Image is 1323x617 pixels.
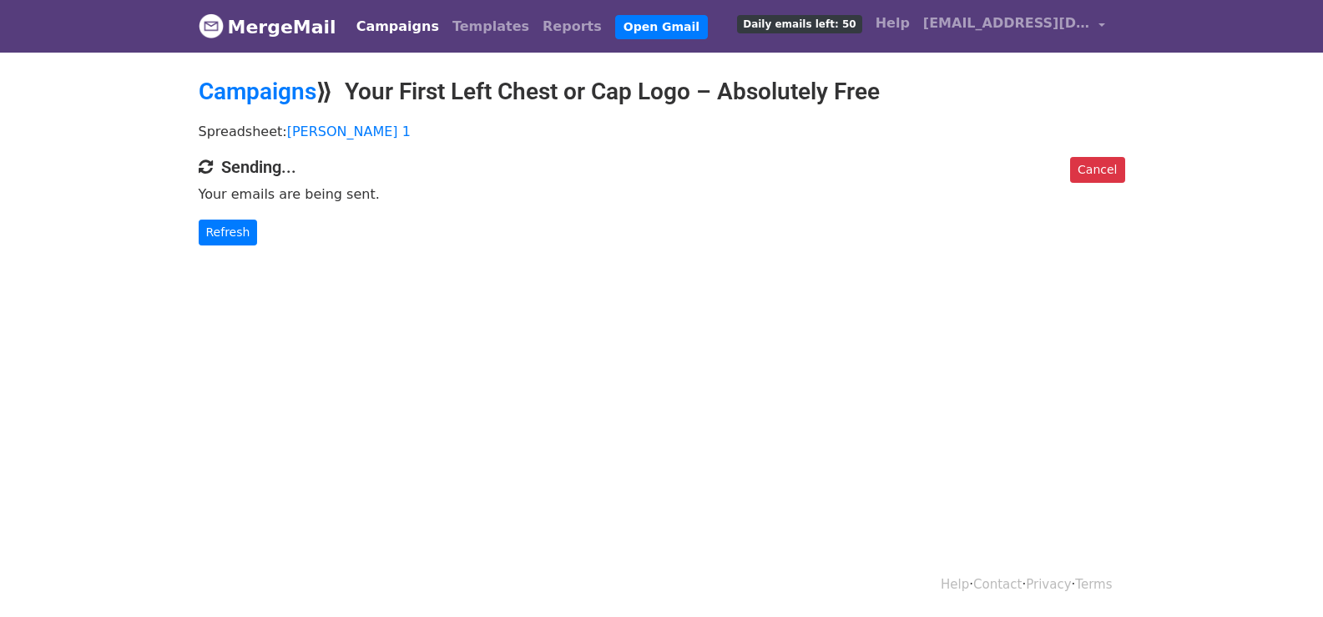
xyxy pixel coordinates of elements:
a: Refresh [199,220,258,245]
a: [PERSON_NAME] 1 [287,124,411,139]
a: MergeMail [199,9,336,44]
a: Help [869,7,917,40]
h4: Sending... [199,157,1125,177]
p: Your emails are being sent. [199,185,1125,203]
a: Open Gmail [615,15,708,39]
a: Campaigns [199,78,316,105]
a: Privacy [1026,577,1071,592]
a: Reports [536,10,608,43]
span: Daily emails left: 50 [737,15,861,33]
a: Help [941,577,969,592]
a: Cancel [1070,157,1124,183]
a: Daily emails left: 50 [730,7,868,40]
a: [EMAIL_ADDRESS][DOMAIN_NAME] [917,7,1112,46]
a: Contact [973,577,1022,592]
a: Templates [446,10,536,43]
span: [EMAIL_ADDRESS][DOMAIN_NAME] [923,13,1090,33]
a: Terms [1075,577,1112,592]
img: MergeMail logo [199,13,224,38]
a: Campaigns [350,10,446,43]
h2: ⟫ Your First Left Chest or Cap Logo – Absolutely Free [199,78,1125,106]
p: Spreadsheet: [199,123,1125,140]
